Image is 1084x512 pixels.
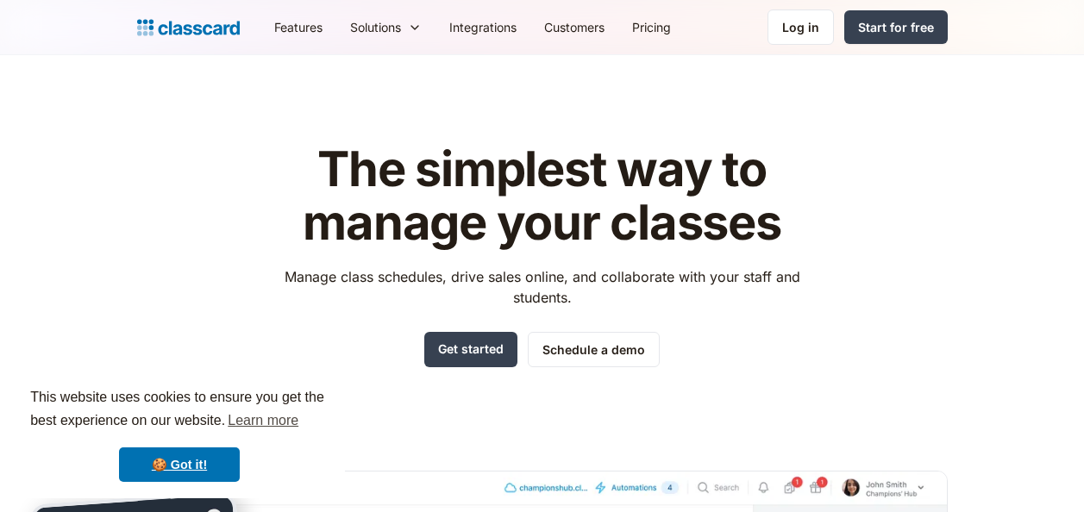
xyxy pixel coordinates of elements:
[530,8,618,47] a: Customers
[844,10,948,44] a: Start for free
[225,408,301,434] a: learn more about cookies
[435,8,530,47] a: Integrations
[858,18,934,36] div: Start for free
[30,387,329,434] span: This website uses cookies to ensure you get the best experience on our website.
[14,371,345,498] div: cookieconsent
[260,8,336,47] a: Features
[336,8,435,47] div: Solutions
[350,18,401,36] div: Solutions
[782,18,819,36] div: Log in
[528,332,660,367] a: Schedule a demo
[768,9,834,45] a: Log in
[137,16,240,40] a: home
[618,8,685,47] a: Pricing
[424,332,517,367] a: Get started
[268,266,816,308] p: Manage class schedules, drive sales online, and collaborate with your staff and students.
[119,447,240,482] a: dismiss cookie message
[268,143,816,249] h1: The simplest way to manage your classes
